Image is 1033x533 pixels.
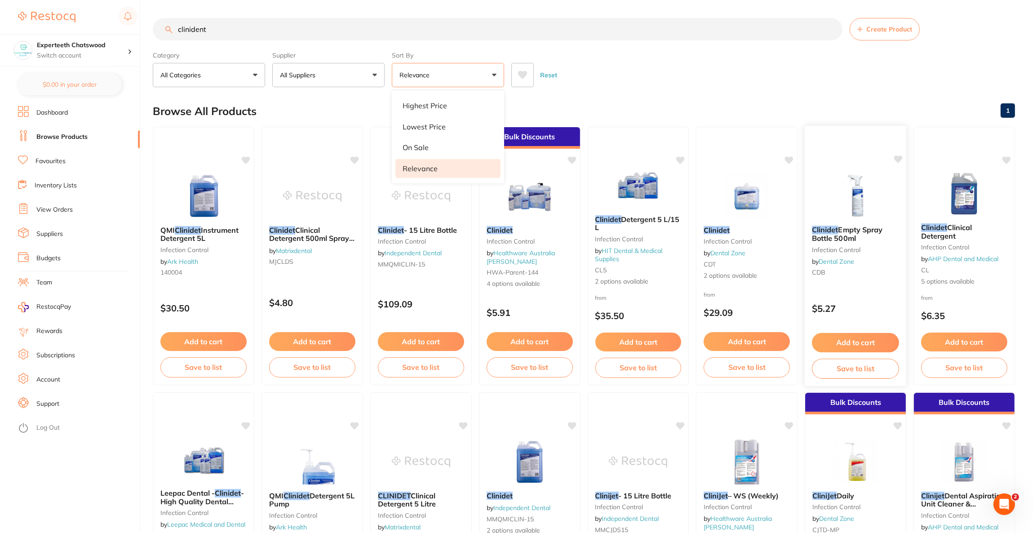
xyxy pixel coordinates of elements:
span: QMI [160,226,175,235]
em: Clinijet [921,491,944,500]
h4: Experteeth Chatswood [37,41,128,50]
em: Clinidet [378,226,404,235]
button: Save to list [921,358,1007,378]
a: RestocqPay [18,302,71,312]
span: - High Quality Dental Product [160,489,244,514]
b: Clinidet [487,492,573,500]
b: Clinidet Clinical Detergent [921,223,1007,240]
p: All Suppliers [280,71,319,80]
span: by [704,515,772,531]
em: Clinidet [284,491,310,500]
a: Browse Products [36,133,88,142]
button: Save to list [812,359,899,379]
img: CliniJet – WS (Weekly) [718,440,776,484]
em: Clinidet [595,215,621,224]
button: Reset [537,63,560,87]
b: Clinidet Clinical Detergent 500ml Spray Bottle Empty [269,226,355,243]
em: Clinijet [595,491,619,500]
div: Bulk Discounts [479,127,580,149]
button: Add to cart [378,332,464,351]
small: infection control [595,503,682,511]
button: Save to list [378,357,464,377]
p: $29.09 [704,307,790,318]
small: infection control [160,246,247,253]
span: Clinical Detergent [921,223,972,240]
a: Budgets [36,254,61,263]
b: Clinijet - 15 Litre Bottle [595,492,682,500]
b: Clinidet - 15 Litre Bottle [378,226,464,234]
a: Healthware Australia [PERSON_NAME] [487,249,555,265]
p: $6.35 [921,311,1007,321]
span: by [487,249,555,265]
button: Add to cart [595,333,682,351]
img: Experteeth Chatswood [14,41,32,59]
span: – WS (Weekly) [728,491,779,500]
button: Save to list [595,358,682,378]
p: Relevance [403,164,438,173]
span: by [378,523,421,531]
em: Clinidet [812,225,838,234]
span: 2 options available [704,271,790,280]
a: Matrixdental [385,523,421,531]
img: CLINIDET Clinical Detergent 5 Litre [392,440,450,484]
span: Instrument Detergent 5L [160,226,239,243]
span: by [921,523,998,531]
b: QMI Clinidet Detergent 5L Pump [269,492,355,508]
b: Clinidet Empty Spray Bottle 500ml [812,226,899,242]
a: Team [36,278,52,287]
em: Clinidet [704,226,730,235]
em: Clinidet [269,226,295,235]
span: MMQMICLIN-15 [378,260,425,268]
span: Daily [837,491,854,500]
b: Clinidet Detergent 5 L/15 L [595,215,682,232]
button: Add to cart [812,333,899,352]
p: $35.50 [595,311,682,321]
img: Clinijet - 15 Litre Bottle [609,440,667,484]
a: Log Out [36,423,60,432]
b: QMI Clinidet Instrument Detergent 5L [160,226,247,243]
img: Clinijet Dental Aspiration Unit Cleaner & Disinfectant [935,440,993,484]
button: Add to cart [487,332,573,351]
img: Restocq Logo [18,12,75,22]
em: Clinidet [175,226,201,235]
b: Leepac Dental - Clinidet - High Quality Dental Product [160,489,247,506]
div: Bulk Discounts [914,393,1015,414]
button: Create Product [850,18,920,40]
p: Switch account [37,51,128,60]
small: infection control [921,512,1007,519]
a: Independent Dental [602,515,659,523]
img: Clinidet [718,174,776,219]
img: Clinidet - 15 Litre Bottle [392,174,450,219]
a: Matrixdental [276,247,312,255]
a: 1 [1001,102,1015,120]
small: Infection Control [704,503,790,511]
a: Dashboard [36,108,68,117]
span: Clinical Detergent 5 Litre [378,491,436,508]
span: RestocqPay [36,302,71,311]
span: 4 options available [487,280,573,289]
a: AHP Dental and Medical [928,523,998,531]
button: $0.00 in your order [18,74,122,95]
span: QMI [269,491,284,500]
label: Supplier [272,51,385,59]
button: Add to cart [269,332,355,351]
span: MJCLDS [269,258,293,266]
a: Leepac Medical and Dental [167,520,245,529]
span: by [595,515,659,523]
button: All Suppliers [272,63,385,87]
span: by [160,258,198,266]
img: Clinidet Empty Spray Bottle 500ml [826,173,885,218]
p: $5.91 [487,307,573,318]
img: Clinidet [501,174,559,219]
b: CLINIDET Clinical Detergent 5 Litre [378,492,464,508]
button: Relevance [392,63,504,87]
a: Ark Health [276,523,307,531]
span: by [160,520,245,529]
button: Save to list [160,357,247,377]
span: by [812,258,854,266]
b: Clinijet Dental Aspiration Unit Cleaner & Disinfectant [921,492,1007,508]
img: Clinidet Clinical Detergent [935,171,993,216]
a: Suppliers [36,230,63,239]
span: by [269,523,307,531]
small: infection control [160,509,247,516]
